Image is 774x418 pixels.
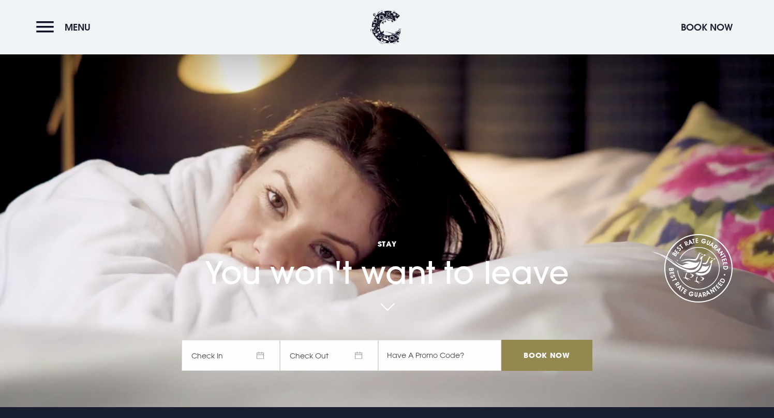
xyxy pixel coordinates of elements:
[36,16,96,38] button: Menu
[370,10,401,44] img: Clandeboye Lodge
[378,340,501,371] input: Have A Promo Code?
[501,340,592,371] input: Book Now
[65,21,91,33] span: Menu
[182,212,592,291] h1: You won't want to leave
[280,340,378,371] span: Check Out
[676,16,738,38] button: Book Now
[182,340,280,371] span: Check In
[182,239,592,249] span: Stay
